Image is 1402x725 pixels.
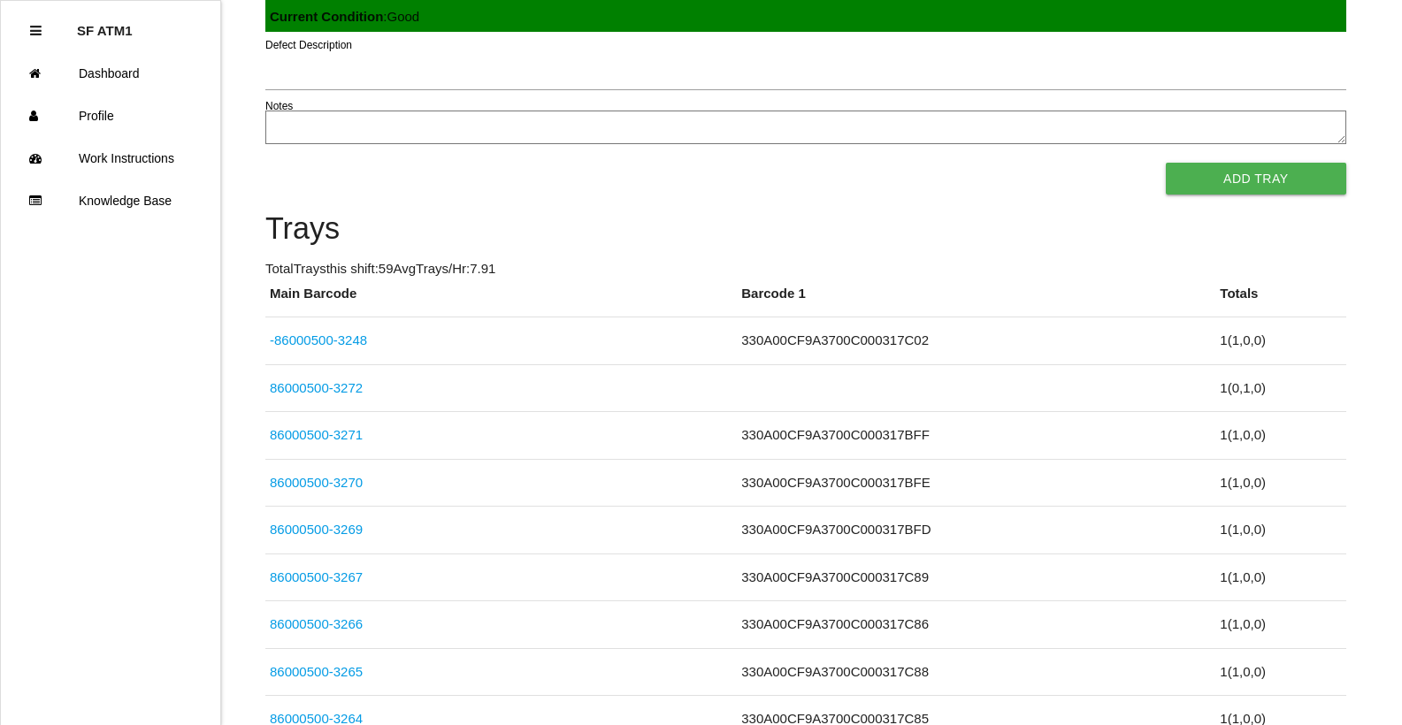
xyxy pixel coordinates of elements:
[1215,648,1345,696] td: 1 ( 1 , 0 , 0 )
[737,648,1215,696] td: 330A00CF9A3700C000317C88
[270,9,383,24] b: Current Condition
[270,332,367,347] a: -86000500-3248
[265,98,293,114] label: Notes
[737,412,1215,460] td: 330A00CF9A3700C000317BFF
[270,616,363,631] a: 86000500-3266
[270,9,419,24] span: : Good
[265,259,1346,279] p: Total Trays this shift: 59 Avg Trays /Hr: 7.91
[270,569,363,584] a: 86000500-3267
[270,522,363,537] a: 86000500-3269
[270,664,363,679] a: 86000500-3265
[1,95,220,137] a: Profile
[1215,507,1345,554] td: 1 ( 1 , 0 , 0 )
[1215,553,1345,601] td: 1 ( 1 , 0 , 0 )
[1215,412,1345,460] td: 1 ( 1 , 0 , 0 )
[270,475,363,490] a: 86000500-3270
[1215,601,1345,649] td: 1 ( 1 , 0 , 0 )
[77,10,133,38] p: SF ATM1
[1166,163,1346,195] button: Add Tray
[737,284,1215,317] th: Barcode 1
[1,52,220,95] a: Dashboard
[1215,317,1345,365] td: 1 ( 1 , 0 , 0 )
[265,212,1346,246] h4: Trays
[1215,459,1345,507] td: 1 ( 1 , 0 , 0 )
[270,380,363,395] a: 86000500-3272
[1215,284,1345,317] th: Totals
[270,427,363,442] a: 86000500-3271
[265,284,737,317] th: Main Barcode
[265,37,352,53] label: Defect Description
[737,601,1215,649] td: 330A00CF9A3700C000317C86
[737,317,1215,365] td: 330A00CF9A3700C000317C02
[737,459,1215,507] td: 330A00CF9A3700C000317BFE
[1,137,220,179] a: Work Instructions
[737,507,1215,554] td: 330A00CF9A3700C000317BFD
[1215,364,1345,412] td: 1 ( 0 , 1 , 0 )
[737,553,1215,601] td: 330A00CF9A3700C000317C89
[30,10,42,52] div: Close
[1,179,220,222] a: Knowledge Base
